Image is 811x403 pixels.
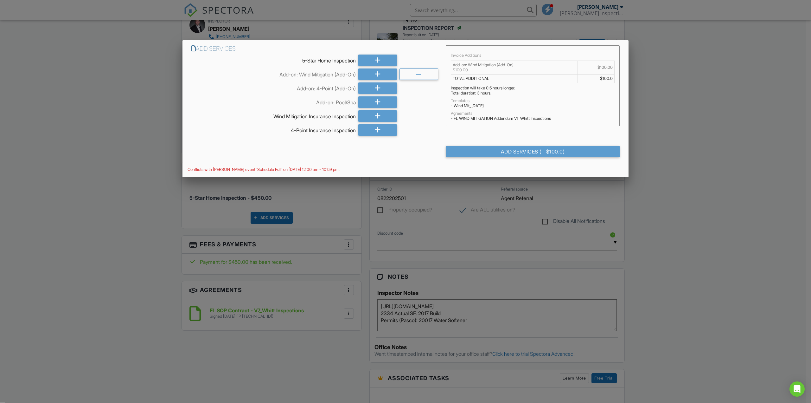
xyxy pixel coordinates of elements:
[451,98,615,103] div: Templates
[191,55,356,64] div: 5-Star Home Inspection
[191,96,356,106] div: Add-on: Pool/Spa
[451,116,615,121] div: - FL WIND MITIGATION Addendum V1_Whitt Inspections
[182,167,629,172] div: Conflicts with [PERSON_NAME] event 'Schedule Full' on [DATE] 12:00 am - 10:59 pm.
[451,61,578,75] td: Add-on: Wind Mitigation (Add-On)
[191,110,356,120] div: Wind Mitigation Insurance Inspection
[451,75,578,83] td: TOTAL ADDITIONAL
[191,68,356,78] div: Add-on: Wind Mitigation (Add-On)
[451,91,615,96] div: Total duration: 3 hours.
[578,61,614,75] td: $100.00
[451,53,615,58] div: Invoice Additions
[191,124,356,134] div: 4-Point Insurance Inspection
[451,111,615,116] div: Agreements
[451,103,615,108] div: - Wind Mit_[DATE]
[453,68,576,73] div: $100.00
[191,82,356,92] div: Add-on: 4-Point (Add-On)
[578,75,614,83] td: $100.0
[191,45,438,52] h6: Add Services
[789,381,805,397] div: Open Intercom Messenger
[446,146,620,157] div: Add Services (+ $100.0)
[451,86,615,91] div: Inspection will take 0.5 hours longer.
